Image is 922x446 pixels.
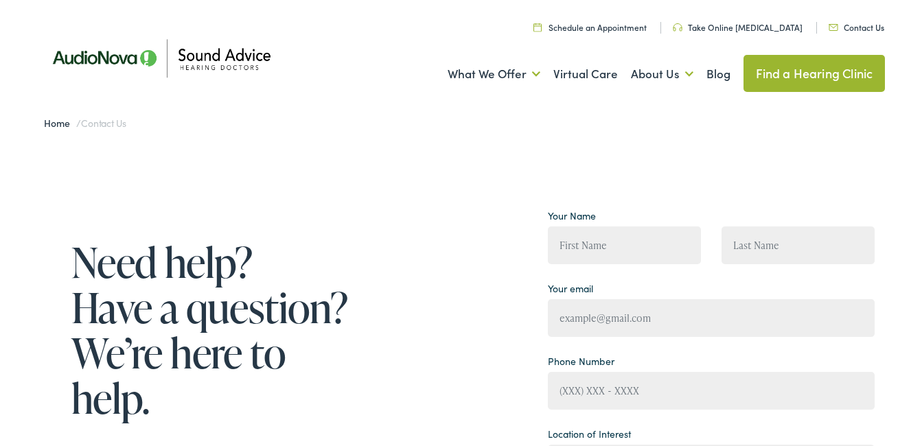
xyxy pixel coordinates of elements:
[548,372,875,410] input: (XXX) XXX - XXXX
[533,23,542,32] img: Calendar icon in a unique green color, symbolizing scheduling or date-related features.
[722,226,875,264] input: Last Name
[71,239,353,421] h1: Need help? Have a question? We’re here to help.
[548,299,875,337] input: example@gmail.com
[829,24,838,31] img: Icon representing mail communication in a unique green color, indicative of contact or communicat...
[533,21,647,33] a: Schedule an Appointment
[548,209,596,223] label: Your Name
[548,427,631,441] label: Location of Interest
[673,21,803,33] a: Take Online [MEDICAL_DATA]
[829,21,884,33] a: Contact Us
[553,49,618,99] a: Virtual Care
[548,354,614,368] label: Phone Number
[448,49,540,99] a: What We Offer
[744,55,886,92] a: Find a Hearing Clinic
[44,116,76,130] a: Home
[44,116,126,130] span: /
[548,226,701,264] input: First Name
[631,49,693,99] a: About Us
[673,23,682,32] img: Headphone icon in a unique green color, suggesting audio-related services or features.
[548,281,593,296] label: Your email
[81,116,126,130] span: Contact Us
[706,49,730,99] a: Blog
